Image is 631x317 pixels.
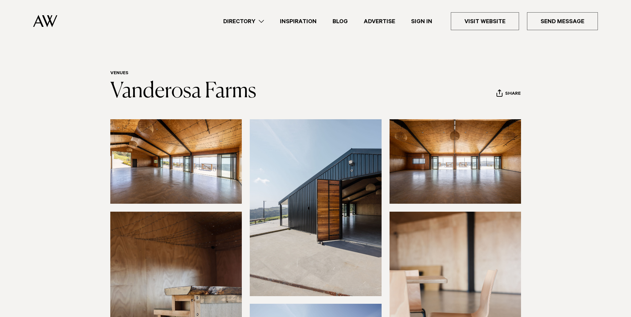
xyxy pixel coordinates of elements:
img: Empty barn space at Vanderosa Farms [390,119,521,204]
a: Inspiration [272,17,325,26]
a: Advertise [356,17,403,26]
a: Venues [110,71,129,76]
span: Share [505,91,521,97]
button: Share [496,89,521,99]
a: Blog [325,17,356,26]
img: Auckland Weddings Logo [33,15,57,27]
a: Directory [215,17,272,26]
a: Visit Website [451,12,519,30]
img: Barn doors at Vanderosa Farms in Leigh [250,119,382,296]
a: Send Message [527,12,598,30]
a: Vanderosa Farms [110,81,256,102]
a: Sign In [403,17,440,26]
img: Inside Black Barn at Vanderosa Farms [110,119,242,204]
